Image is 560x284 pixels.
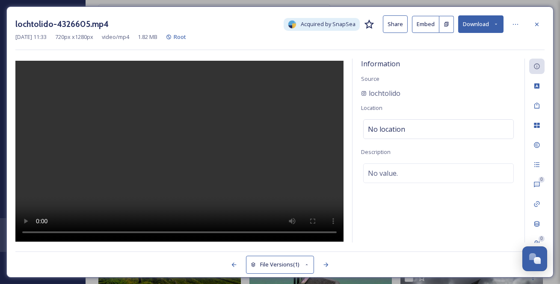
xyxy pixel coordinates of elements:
span: Location [361,104,382,112]
div: 0 [539,236,545,242]
span: lochtolido [369,88,400,98]
a: lochtolido [361,88,400,98]
span: No value. [368,168,398,178]
span: 720 px x 1280 px [55,33,93,41]
h3: lochtolido-4326605.mp4 [15,18,109,30]
button: Embed [412,16,439,33]
button: Download [458,15,504,33]
span: Source [361,75,379,83]
span: video/mp4 [102,33,129,41]
button: File Versions(1) [246,256,314,273]
span: 1.82 MB [138,33,157,41]
span: Information [361,59,400,68]
span: [DATE] 11:33 [15,33,47,41]
div: 0 [539,177,545,183]
span: Root [174,33,186,41]
span: Description [361,148,391,156]
img: snapsea-logo.png [288,20,296,29]
button: Share [383,15,408,33]
span: Acquired by SnapSea [301,20,356,28]
button: Open Chat [522,246,547,271]
span: No location [368,124,405,134]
